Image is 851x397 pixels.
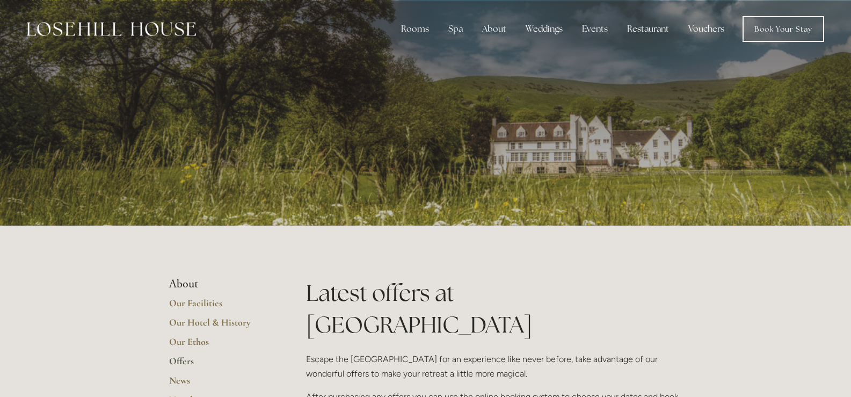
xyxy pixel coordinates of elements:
[474,18,515,40] div: About
[169,374,272,394] a: News
[169,277,272,291] li: About
[306,352,682,381] p: Escape the [GEOGRAPHIC_DATA] for an experience like never before, take advantage of our wonderful...
[517,18,571,40] div: Weddings
[169,336,272,355] a: Our Ethos
[306,277,682,341] h1: Latest offers at [GEOGRAPHIC_DATA]
[573,18,616,40] div: Events
[169,355,272,374] a: Offers
[169,316,272,336] a: Our Hotel & History
[27,22,196,36] img: Losehill House
[440,18,471,40] div: Spa
[680,18,733,40] a: Vouchers
[392,18,438,40] div: Rooms
[743,16,824,42] a: Book Your Stay
[169,297,272,316] a: Our Facilities
[619,18,678,40] div: Restaurant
